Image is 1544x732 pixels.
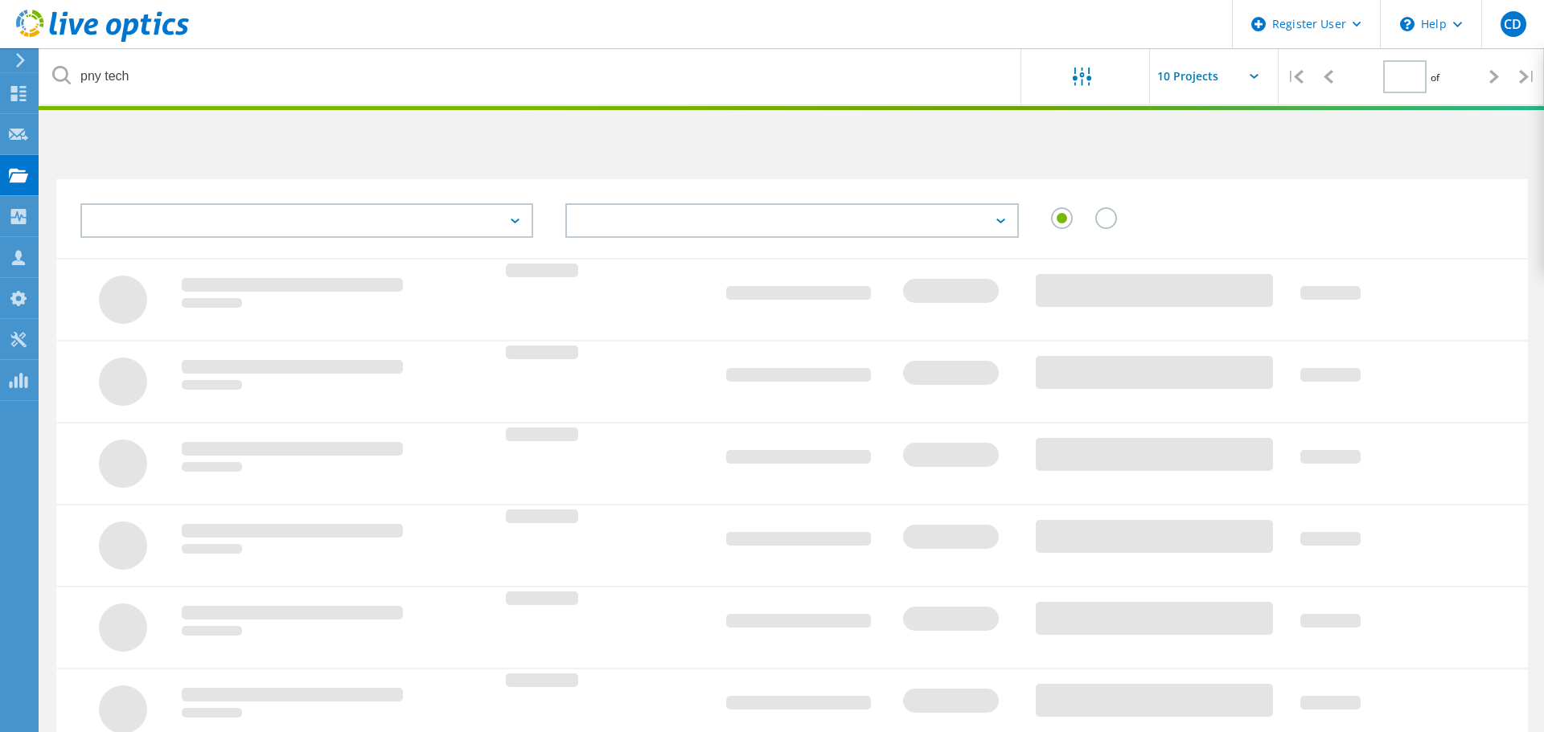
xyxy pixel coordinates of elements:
[1279,48,1312,105] div: |
[16,34,189,45] a: Live Optics Dashboard
[40,48,1022,104] input: undefined
[1504,18,1521,31] span: CD
[1400,17,1415,31] svg: \n
[1511,48,1544,105] div: |
[1431,71,1439,84] span: of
